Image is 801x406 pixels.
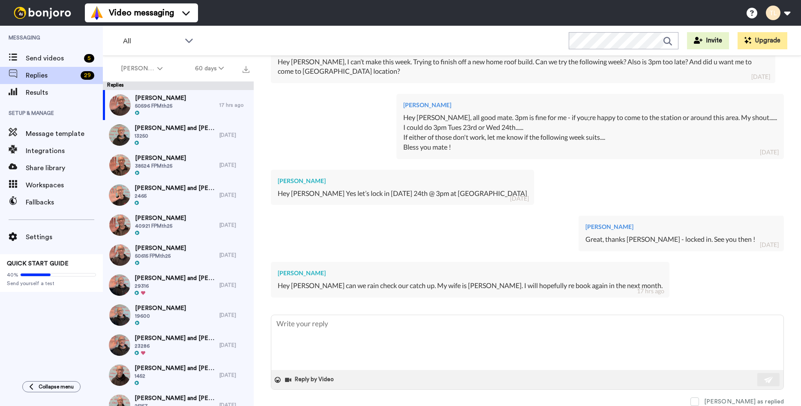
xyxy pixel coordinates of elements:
[278,281,663,291] div: Hey [PERSON_NAME] can we rain check our catch up. My wife is [PERSON_NAME]. I will hopefully re b...
[109,364,130,386] img: 67eaaa03-8391-4300-a044-b53d70590310-thumb.jpg
[240,62,252,75] button: Export all results that match these filters now.
[135,124,215,132] span: [PERSON_NAME] and [PERSON_NAME]
[103,300,254,330] a: [PERSON_NAME]19600[DATE]
[278,269,663,277] div: [PERSON_NAME]
[109,7,174,19] span: Video messaging
[403,101,777,109] div: [PERSON_NAME]
[22,381,81,392] button: Collapse menu
[103,240,254,270] a: [PERSON_NAME]50615 FPMth25[DATE]
[278,177,527,185] div: [PERSON_NAME]
[109,184,130,206] img: afef39e1-91c1-402c-b32a-8930c1ebfacc-thumb.jpg
[103,81,254,90] div: Replies
[760,241,779,249] div: [DATE]
[109,154,131,176] img: 00fd8702-70f1-4904-90a2-4de5f43caa2d-thumb.jpg
[704,397,784,406] div: [PERSON_NAME] as replied
[219,222,249,229] div: [DATE]
[84,54,94,63] div: 5
[109,124,130,146] img: 74488e2e-b924-41ff-ac8b-387b94cd0baa-thumb.jpg
[26,197,103,208] span: Fallbacks
[687,32,729,49] button: Invite
[219,282,249,289] div: [DATE]
[109,274,130,296] img: fcb26f74-b81b-4c98-baca-5e6747a3f069-thumb.jpg
[760,148,779,156] div: [DATE]
[109,334,130,356] img: 6fea4af1-0799-4bfc-9325-7444e934ab2b-thumb.jpg
[179,61,240,76] button: 60 days
[637,287,664,295] div: 17 hrs ago
[738,32,787,49] button: Upgrade
[219,342,249,349] div: [DATE]
[751,72,770,81] div: [DATE]
[510,194,529,203] div: [DATE]
[403,113,777,152] div: Hey [PERSON_NAME], all good mate. 3pm is fine for me - if you;re happy to come to the station or ...
[219,372,249,379] div: [DATE]
[103,150,254,180] a: [PERSON_NAME]38524 FPMth25[DATE]
[135,373,215,379] span: 1452
[26,146,103,156] span: Integrations
[103,270,254,300] a: [PERSON_NAME] and [PERSON_NAME]29316[DATE]
[103,360,254,390] a: [PERSON_NAME] and [PERSON_NAME]1452[DATE]
[243,66,249,73] img: export.svg
[135,253,186,259] span: 50615 FPMth25
[764,376,774,383] img: send-white.svg
[284,373,336,386] button: Reply by Video
[103,330,254,360] a: [PERSON_NAME] and [PERSON_NAME]23286[DATE]
[219,252,249,259] div: [DATE]
[10,7,75,19] img: bj-logo-header-white.svg
[135,223,186,229] span: 40921 FPMth25
[219,162,249,168] div: [DATE]
[7,261,69,267] span: QUICK START GUIDE
[26,180,103,190] span: Workspaces
[7,271,18,278] span: 40%
[135,102,186,109] span: 50596 FPMth25
[219,312,249,319] div: [DATE]
[135,162,186,169] span: 38524 FPMth25
[135,132,215,139] span: 13250
[109,244,131,266] img: 8ea457a1-920c-47dd-8437-1f84323572aa-thumb.jpg
[7,280,96,287] span: Send yourself a test
[585,223,777,231] div: [PERSON_NAME]
[135,274,215,283] span: [PERSON_NAME] and [PERSON_NAME]
[26,87,103,98] span: Results
[219,102,249,108] div: 17 hrs ago
[121,64,156,73] span: [PERSON_NAME]
[135,192,215,199] span: 2465
[135,364,215,373] span: [PERSON_NAME] and [PERSON_NAME]
[109,94,131,116] img: 5cf3c04a-a0c8-49ca-a6d0-13430f245b70-thumb.jpg
[278,189,527,198] div: Hey [PERSON_NAME] Yes let’s lock in [DATE] 24th @ 3pm at [GEOGRAPHIC_DATA]
[26,129,103,139] span: Message template
[105,61,179,76] button: [PERSON_NAME]
[81,71,94,80] div: 29
[135,154,186,162] span: [PERSON_NAME]
[278,57,768,77] div: Hey [PERSON_NAME], I can’t make this week. Trying to finish off a new home roof build. Can we try...
[135,343,215,349] span: 23286
[135,394,215,403] span: [PERSON_NAME] and [PERSON_NAME]
[103,210,254,240] a: [PERSON_NAME]40921 FPMth25[DATE]
[103,180,254,210] a: [PERSON_NAME] and [PERSON_NAME]2465[DATE]
[103,120,254,150] a: [PERSON_NAME] and [PERSON_NAME]13250[DATE]
[90,6,104,20] img: vm-color.svg
[109,304,131,326] img: 640a1cbc-31f4-4891-ba67-83b1976c4b32-thumb.jpg
[26,163,103,173] span: Share library
[585,235,777,244] div: Great, thanks [PERSON_NAME] - locked in. See you then !
[103,90,254,120] a: [PERSON_NAME]50596 FPMth2517 hrs ago
[219,132,249,138] div: [DATE]
[26,53,81,63] span: Send videos
[135,313,186,319] span: 19600
[135,304,186,313] span: [PERSON_NAME]
[123,36,180,46] span: All
[135,244,186,253] span: [PERSON_NAME]
[135,94,186,102] span: [PERSON_NAME]
[135,334,215,343] span: [PERSON_NAME] and [PERSON_NAME]
[39,383,74,390] span: Collapse menu
[219,192,249,198] div: [DATE]
[135,184,215,192] span: [PERSON_NAME] and [PERSON_NAME]
[109,214,131,236] img: cad97315-8612-4700-a57c-6ed582392ec9-thumb.jpg
[26,232,103,242] span: Settings
[135,214,186,223] span: [PERSON_NAME]
[26,70,77,81] span: Replies
[135,283,215,289] span: 29316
